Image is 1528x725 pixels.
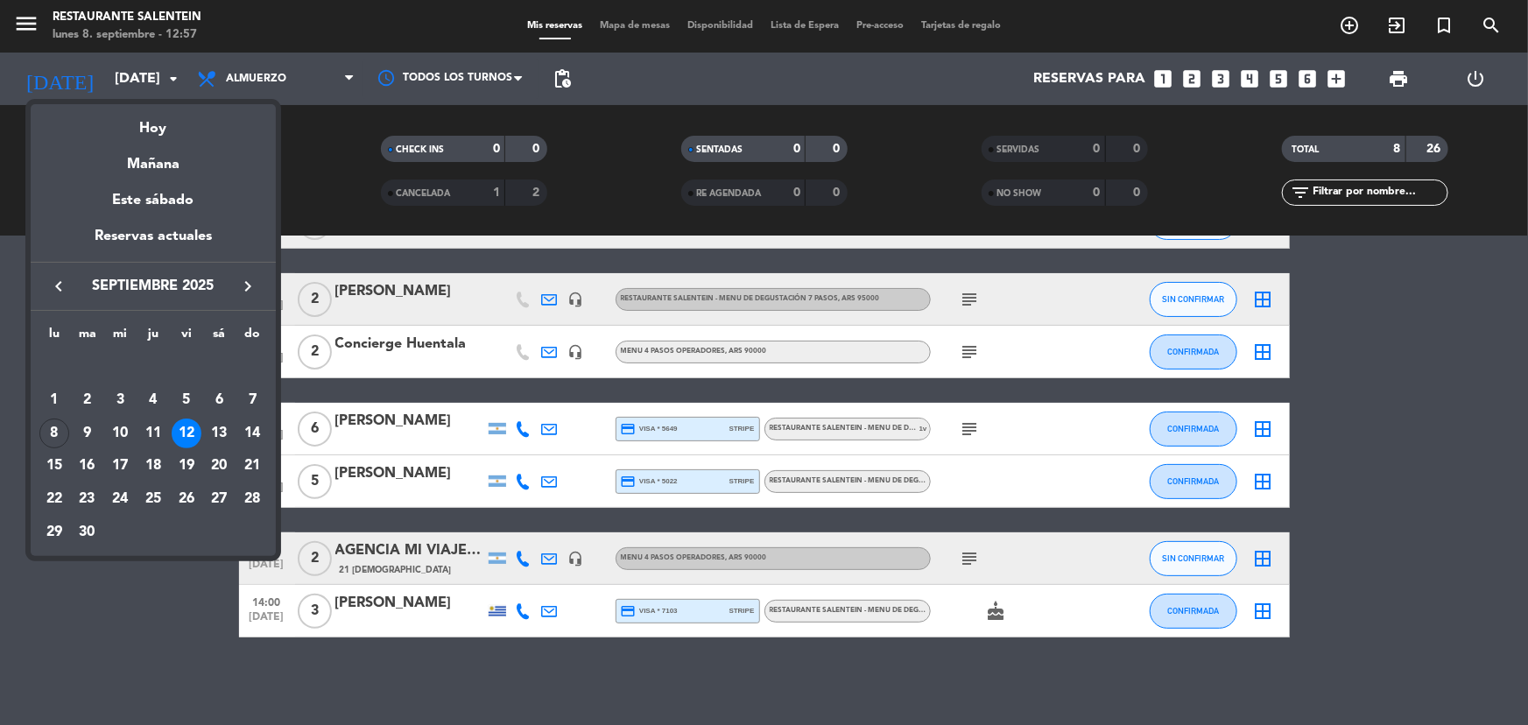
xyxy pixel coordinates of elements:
[170,482,203,516] td: 26 de septiembre de 2025
[237,484,267,514] div: 28
[71,324,104,351] th: martes
[204,385,234,415] div: 6
[203,417,236,450] td: 13 de septiembre de 2025
[172,419,201,448] div: 12
[138,385,168,415] div: 4
[203,450,236,483] td: 20 de septiembre de 2025
[71,450,104,483] td: 16 de septiembre de 2025
[138,451,168,481] div: 18
[71,516,104,549] td: 30 de septiembre de 2025
[73,385,102,415] div: 2
[170,384,203,417] td: 5 de septiembre de 2025
[74,275,232,298] span: septiembre 2025
[172,484,201,514] div: 26
[236,450,269,483] td: 21 de septiembre de 2025
[138,484,168,514] div: 25
[105,419,135,448] div: 10
[172,385,201,415] div: 5
[236,417,269,450] td: 14 de septiembre de 2025
[39,385,69,415] div: 1
[38,417,71,450] td: 8 de septiembre de 2025
[204,451,234,481] div: 20
[236,324,269,351] th: domingo
[31,104,276,140] div: Hoy
[137,482,170,516] td: 25 de septiembre de 2025
[38,350,269,384] td: SEP.
[236,384,269,417] td: 7 de septiembre de 2025
[38,384,71,417] td: 1 de septiembre de 2025
[73,419,102,448] div: 9
[38,324,71,351] th: lunes
[232,275,264,298] button: keyboard_arrow_right
[48,276,69,297] i: keyboard_arrow_left
[31,225,276,261] div: Reservas actuales
[138,419,168,448] div: 11
[31,176,276,225] div: Este sábado
[137,417,170,450] td: 11 de septiembre de 2025
[203,324,236,351] th: sábado
[105,385,135,415] div: 3
[170,417,203,450] td: 12 de septiembre de 2025
[105,451,135,481] div: 17
[43,275,74,298] button: keyboard_arrow_left
[71,384,104,417] td: 2 de septiembre de 2025
[39,484,69,514] div: 22
[237,451,267,481] div: 21
[137,450,170,483] td: 18 de septiembre de 2025
[39,419,69,448] div: 8
[103,450,137,483] td: 17 de septiembre de 2025
[204,484,234,514] div: 27
[236,482,269,516] td: 28 de septiembre de 2025
[237,385,267,415] div: 7
[204,419,234,448] div: 13
[203,482,236,516] td: 27 de septiembre de 2025
[73,517,102,547] div: 30
[103,417,137,450] td: 10 de septiembre de 2025
[170,450,203,483] td: 19 de septiembre de 2025
[39,517,69,547] div: 29
[73,451,102,481] div: 16
[103,482,137,516] td: 24 de septiembre de 2025
[170,324,203,351] th: viernes
[137,384,170,417] td: 4 de septiembre de 2025
[71,482,104,516] td: 23 de septiembre de 2025
[38,482,71,516] td: 22 de septiembre de 2025
[105,484,135,514] div: 24
[103,384,137,417] td: 3 de septiembre de 2025
[38,516,71,549] td: 29 de septiembre de 2025
[172,451,201,481] div: 19
[237,276,258,297] i: keyboard_arrow_right
[38,450,71,483] td: 15 de septiembre de 2025
[103,324,137,351] th: miércoles
[39,451,69,481] div: 15
[203,384,236,417] td: 6 de septiembre de 2025
[71,417,104,450] td: 9 de septiembre de 2025
[237,419,267,448] div: 14
[31,140,276,176] div: Mañana
[137,324,170,351] th: jueves
[73,484,102,514] div: 23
